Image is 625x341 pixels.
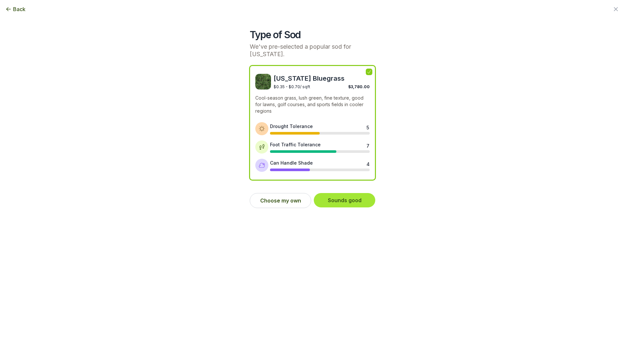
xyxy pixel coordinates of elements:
[13,5,25,13] span: Back
[250,29,375,41] h2: Type of Sod
[274,74,370,83] span: [US_STATE] Bluegrass
[270,141,321,148] div: Foot Traffic Tolerance
[259,162,265,169] img: Shade tolerance icon
[255,74,271,89] img: Kentucky Bluegrass sod image
[348,84,370,89] span: $3,780.00
[259,125,265,132] img: Drought tolerance icon
[314,193,375,207] button: Sounds good
[270,123,313,130] div: Drought Tolerance
[5,5,25,13] button: Back
[259,144,265,150] img: Foot traffic tolerance icon
[366,142,369,148] div: 7
[255,95,370,114] p: Cool-season grass, lush green, fine texture, good for lawns, golf courses, and sports fields in c...
[274,84,310,89] span: $0.35 - $0.70 / sqft
[366,124,369,129] div: 5
[270,159,313,166] div: Can Handle Shade
[250,193,311,208] button: Choose my own
[250,43,375,58] p: We've pre-selected a popular sod for [US_STATE].
[366,161,369,166] div: 4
